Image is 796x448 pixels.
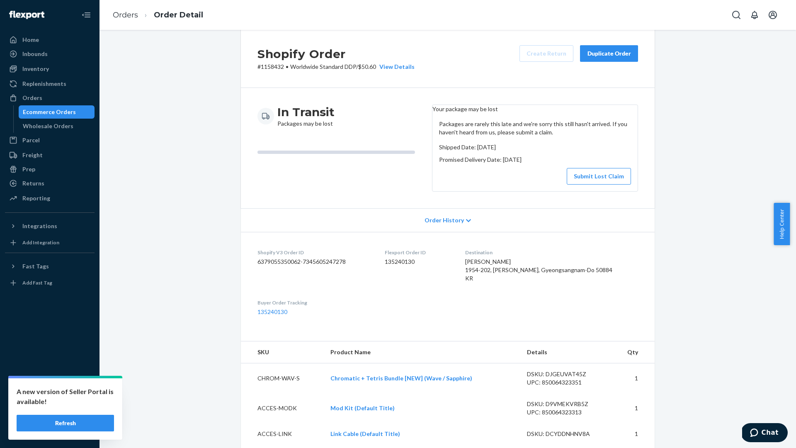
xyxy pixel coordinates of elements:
dt: Buyer Order Tracking [257,299,371,306]
th: Details [520,341,612,363]
div: Replenishments [22,80,66,88]
td: 1 [612,393,655,423]
a: Freight [5,149,95,162]
p: A new version of Seller Portal is available! [17,387,114,407]
p: Packages are rarely this late and we're sorry this still hasn't arrived. If you haven't heard fro... [439,120,631,136]
div: Add Integration [22,239,59,246]
span: • [286,63,289,70]
dt: Flexport Order ID [385,249,451,256]
dt: Shopify V3 Order ID [257,249,371,256]
a: Parcel [5,134,95,147]
button: Open notifications [746,7,763,23]
div: Duplicate Order [587,49,631,58]
div: Inbounds [22,50,48,58]
td: 1 [612,423,655,445]
button: Duplicate Order [580,45,638,62]
header: Your package may be lost [432,105,638,113]
th: Product Name [324,341,520,363]
p: Shipped Date: [DATE] [439,143,631,151]
div: DSKU: DCYDDNHNV8A [527,430,605,438]
a: Add Integration [5,236,95,249]
button: Help Center [774,203,790,245]
span: [PERSON_NAME] 1954-202, [PERSON_NAME], Gyeongsangnam-Do 50884 KR [465,258,612,282]
a: Mod Kit (Default Title) [330,404,395,411]
div: DSKU: DJGEUVAT45Z [527,370,605,378]
a: 135240130 [257,308,287,315]
div: Fast Tags [22,262,49,270]
td: CHROM-WAV-S [241,363,324,394]
div: Packages may be lost [277,105,335,128]
div: Home [22,36,39,44]
button: Fast Tags [5,260,95,273]
button: Submit Lost Claim [567,168,631,185]
button: Integrations [5,219,95,233]
td: ACCES-LINK [241,423,324,445]
a: Link Cable (Default Title) [330,430,400,437]
div: Wholesale Orders [23,122,73,130]
p: # 1158432 / $50.60 [257,63,415,71]
a: Settings [5,382,95,396]
div: Inventory [22,65,49,73]
td: 1 [612,363,655,394]
a: Orders [113,10,138,19]
div: DSKU: D9VMEKVRB5Z [527,400,605,408]
div: Reporting [22,194,50,202]
a: Prep [5,163,95,176]
dt: Destination [465,249,638,256]
ol: breadcrumbs [106,3,210,27]
a: Returns [5,177,95,190]
span: Order History [425,216,464,224]
div: Parcel [22,136,40,144]
button: Refresh [17,415,114,431]
a: Add Fast Tag [5,276,95,290]
td: ACCES-MODK [241,393,324,423]
span: Worldwide Standard DDP [290,63,356,70]
button: Create Return [519,45,573,62]
button: Give Feedback [5,425,95,438]
th: SKU [241,341,324,363]
h2: Shopify Order [257,45,415,63]
div: UPC: 850064323313 [527,408,605,416]
div: Integrations [22,222,57,230]
th: Qty [612,341,655,363]
div: UPC: 850064323351 [527,378,605,387]
a: Wholesale Orders [19,119,95,133]
div: Returns [22,179,44,187]
a: Orders [5,91,95,105]
img: Flexport logo [9,11,44,19]
a: Ecommerce Orders [19,105,95,119]
dd: 6379055350062-7345605247278 [257,258,371,266]
div: Freight [22,151,43,159]
a: Chromatic + Tetris Bundle [NEW] (Wave / Sapphire) [330,375,472,382]
a: Help Center [5,411,95,424]
button: Talk to Support [5,397,95,410]
button: Open account menu [764,7,781,23]
iframe: Opens a widget where you can chat to one of our agents [742,423,788,444]
h3: In Transit [277,105,335,119]
button: Open Search Box [728,7,745,23]
div: Ecommerce Orders [23,108,76,116]
button: Close Navigation [78,7,95,23]
div: Orders [22,94,42,102]
a: Inventory [5,62,95,75]
dd: 135240130 [385,258,451,266]
div: Add Fast Tag [22,279,52,286]
button: View Details [376,63,415,71]
p: Promised Delivery Date: [DATE] [439,156,631,164]
a: Reporting [5,192,95,205]
a: Replenishments [5,77,95,90]
a: Home [5,33,95,46]
a: Order Detail [154,10,203,19]
a: Inbounds [5,47,95,61]
div: Prep [22,165,35,173]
